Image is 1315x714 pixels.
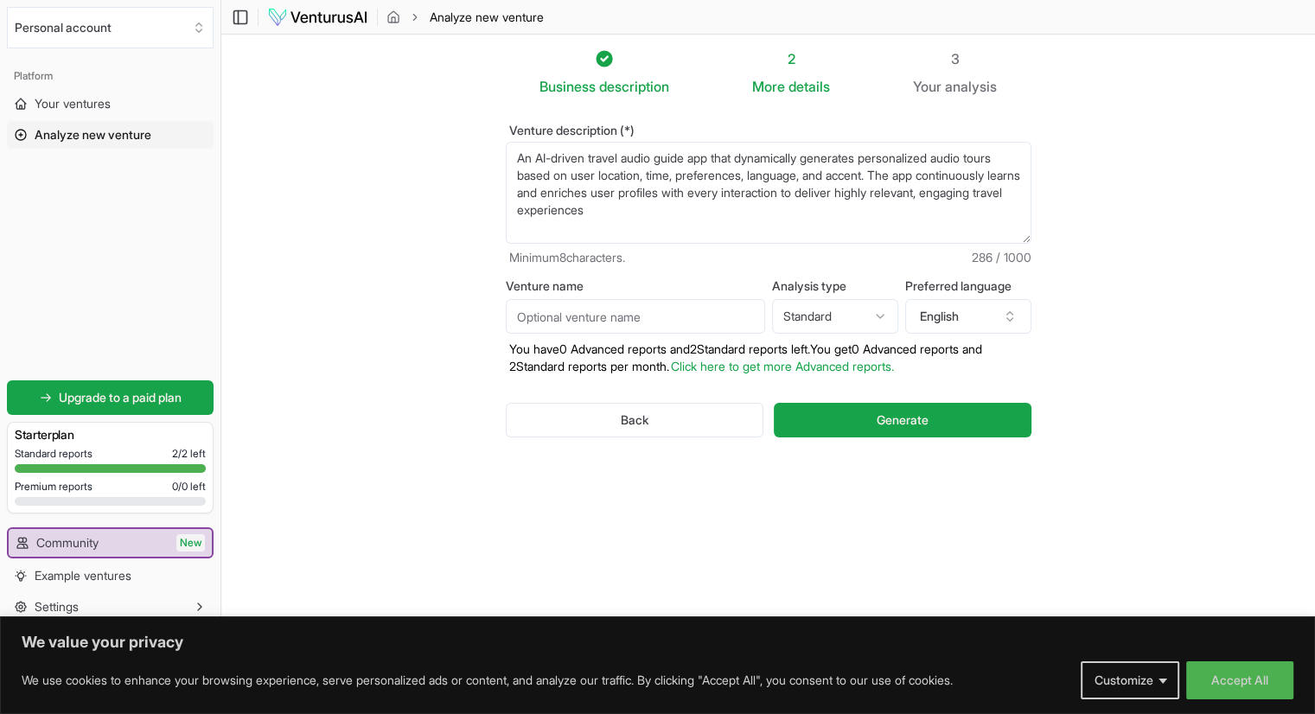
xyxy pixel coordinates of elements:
[752,48,830,69] div: 2
[877,411,929,429] span: Generate
[430,9,544,26] span: Analyze new venture
[913,48,997,69] div: 3
[7,121,214,149] a: Analyze new venture
[7,90,214,118] a: Your ventures
[788,78,830,95] span: details
[15,480,93,494] span: Premium reports
[35,567,131,584] span: Example ventures
[15,426,206,443] h3: Starter plan
[945,78,997,95] span: analysis
[386,9,544,26] nav: breadcrumb
[35,598,79,615] span: Settings
[506,124,1031,137] label: Venture description (*)
[1081,661,1179,699] button: Customize
[9,529,212,557] a: CommunityNew
[59,389,182,406] span: Upgrade to a paid plan
[7,62,214,90] div: Platform
[267,7,368,28] img: logo
[774,403,1031,437] button: Generate
[599,78,669,95] span: description
[506,403,764,437] button: Back
[772,280,898,292] label: Analysis type
[35,126,151,143] span: Analyze new venture
[22,632,1293,653] p: We value your privacy
[35,95,111,112] span: Your ventures
[905,280,1031,292] label: Preferred language
[506,341,1031,375] p: You have 0 Advanced reports and 2 Standard reports left. Y ou get 0 Advanced reports and 2 Standa...
[913,76,942,97] span: Your
[172,447,206,461] span: 2 / 2 left
[506,299,765,334] input: Optional venture name
[176,534,205,551] span: New
[671,359,894,373] a: Click here to get more Advanced reports.
[506,280,765,292] label: Venture name
[905,299,1031,334] button: English
[1186,661,1293,699] button: Accept All
[752,76,785,97] span: More
[7,7,214,48] button: Select an organization
[36,534,99,551] span: Community
[7,562,214,590] a: Example ventures
[539,76,596,97] span: Business
[7,380,214,415] a: Upgrade to a paid plan
[509,249,625,266] span: Minimum 8 characters.
[972,249,1031,266] span: 286 / 1000
[22,670,953,691] p: We use cookies to enhance your browsing experience, serve personalized ads or content, and analyz...
[15,447,93,461] span: Standard reports
[7,593,214,621] button: Settings
[172,480,206,494] span: 0 / 0 left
